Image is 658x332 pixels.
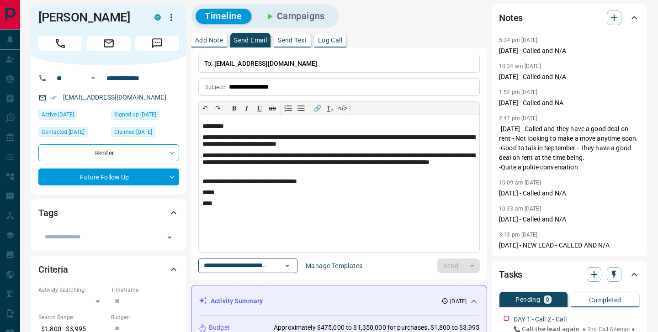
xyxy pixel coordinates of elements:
[311,102,324,115] button: 🔗
[499,63,541,69] p: 10:34 am [DATE]
[199,293,479,310] div: Activity Summary[DATE]
[589,297,621,303] p: Completed
[214,60,318,67] span: [EMAIL_ADDRESS][DOMAIN_NAME]
[514,315,567,324] p: DAY 1 - Call 2 - Call
[38,127,106,140] div: Mon Jun 09 2025
[111,286,179,294] p: Timeframe:
[295,102,308,115] button: Bullet list
[499,46,640,56] p: [DATE] - Called and N/A
[515,296,540,303] p: Pending
[255,9,334,24] button: Campaigns
[282,102,295,115] button: Numbered list
[205,83,225,91] p: Subject:
[42,127,85,137] span: Contacted [DATE]
[38,206,58,220] h2: Tags
[269,105,276,112] s: ab
[111,110,179,122] div: Mon Jun 09 2025
[499,7,640,29] div: Notes
[499,115,538,121] p: 2:47 pm [DATE]
[499,72,640,82] p: [DATE] - Called and N/A
[38,36,82,51] span: Call
[499,263,640,285] div: Tasks
[163,231,176,244] button: Open
[300,258,368,273] button: Manage Templates
[324,102,336,115] button: T̲ₓ
[111,127,179,140] div: Mon Jun 09 2025
[499,179,541,186] p: 10:09 am [DATE]
[450,297,467,306] p: [DATE]
[228,102,240,115] button: 𝐁
[499,11,523,25] h2: Notes
[38,144,179,161] div: Renter
[546,296,549,303] p: 9
[38,313,106,321] p: Search Range:
[499,267,522,282] h2: Tasks
[499,98,640,108] p: [DATE] - Called and NA
[234,37,267,43] p: Send Email
[278,37,307,43] p: Send Text
[240,102,253,115] button: 𝑰
[212,102,224,115] button: ↷
[135,36,179,51] span: Message
[336,102,349,115] button: </>
[50,95,57,101] svg: Email Verified
[38,10,141,25] h1: [PERSON_NAME]
[499,215,640,224] p: [DATE] - Called and N/A
[199,102,212,115] button: ↶
[42,110,74,119] span: Active [DATE]
[499,241,640,250] p: [DATE] - NEW LEAD - CALLED AND N/A
[499,232,538,238] p: 3:13 pm [DATE]
[38,286,106,294] p: Actively Searching:
[499,189,640,198] p: [DATE] - Called and N/A
[88,73,99,84] button: Open
[111,313,179,321] p: Budget:
[154,14,161,21] div: condos.ca
[195,37,223,43] p: Add Note
[499,37,538,43] p: 5:34 pm [DATE]
[499,124,640,172] p: -[DATE] - Called and they have a good deal on rent - Not looking to make a move anytime soon. -Go...
[318,37,342,43] p: Log Call
[198,55,480,73] p: To:
[38,169,179,185] div: Future Follow Up
[257,105,262,112] span: 𝐔
[253,102,266,115] button: 𝐔
[114,127,152,137] span: Claimed [DATE]
[437,258,480,273] div: split button
[38,262,68,277] h2: Criteria
[38,110,106,122] div: Sun Sep 07 2025
[196,9,251,24] button: Timeline
[114,110,156,119] span: Signed up [DATE]
[281,259,294,272] button: Open
[87,36,131,51] span: Email
[211,296,263,306] p: Activity Summary
[499,89,538,95] p: 1:52 pm [DATE]
[63,94,166,101] a: [EMAIL_ADDRESS][DOMAIN_NAME]
[499,206,541,212] p: 10:33 am [DATE]
[38,202,179,224] div: Tags
[266,102,279,115] button: ab
[38,258,179,280] div: Criteria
